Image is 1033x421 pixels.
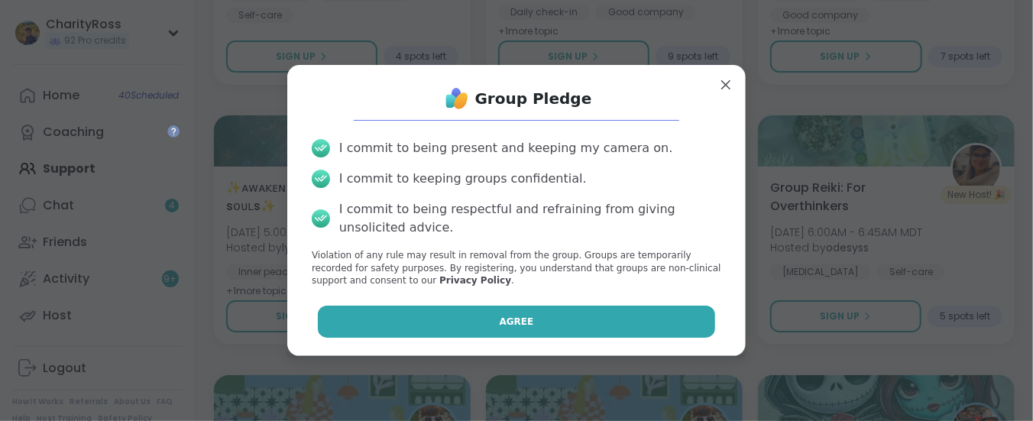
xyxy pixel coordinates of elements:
div: I commit to being present and keeping my camera on. [339,139,672,157]
button: Agree [318,306,716,338]
div: I commit to keeping groups confidential. [339,170,587,188]
p: Violation of any rule may result in removal from the group. Groups are temporarily recorded for s... [312,249,721,287]
a: Privacy Policy [439,275,511,286]
h1: Group Pledge [475,88,592,109]
span: Agree [500,315,534,329]
iframe: Spotlight [167,125,180,138]
div: I commit to being respectful and refraining from giving unsolicited advice. [339,200,721,237]
img: ShareWell Logo [442,83,472,114]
